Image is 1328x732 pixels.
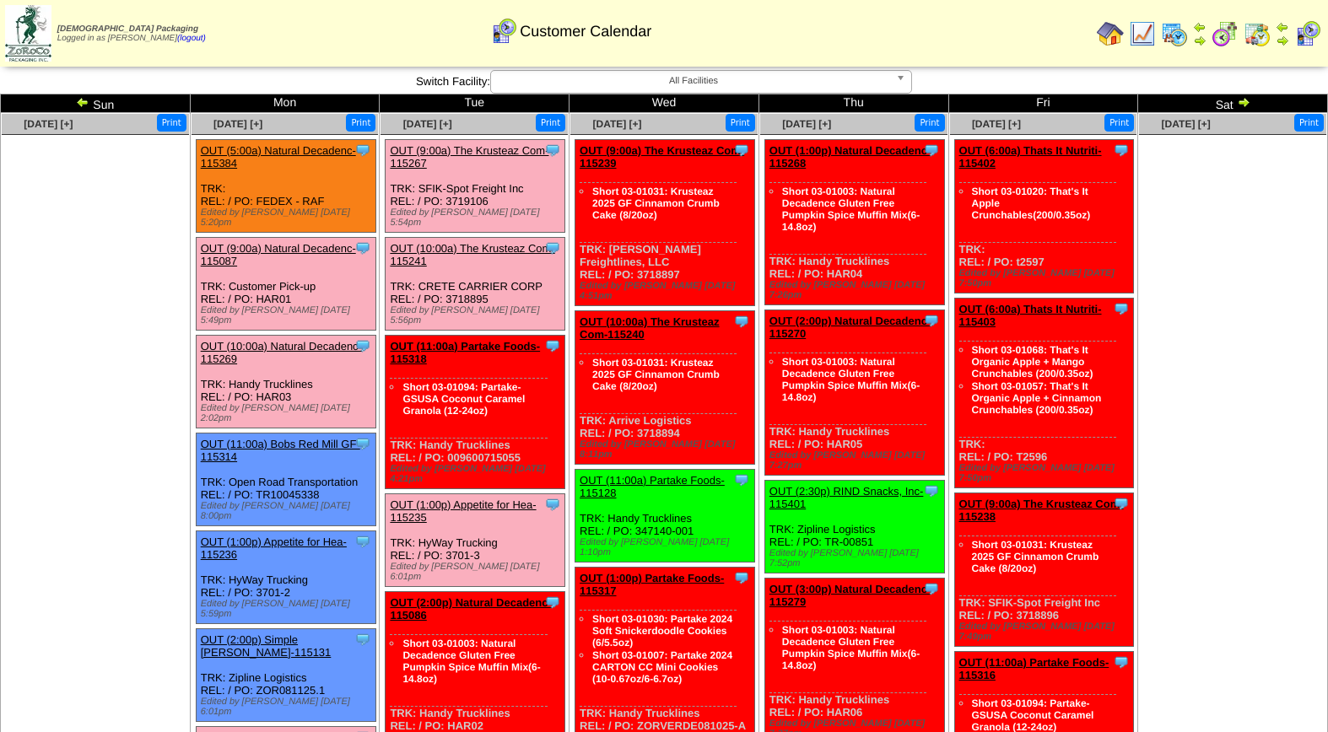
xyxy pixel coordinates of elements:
[959,144,1102,170] a: OUT (6:00a) Thats It Nutriti-115402
[498,71,889,91] span: All Facilities
[201,501,375,521] div: Edited by [PERSON_NAME] [DATE] 8:00pm
[575,311,755,465] div: TRK: Arrive Logistics REL: / PO: 3718894
[580,281,754,301] div: Edited by [PERSON_NAME] [DATE] 4:51pm
[390,498,536,524] a: OUT (1:00p) Appetite for Hea-115235
[1113,142,1130,159] img: Tooltip
[959,268,1134,288] div: Edited by [PERSON_NAME] [DATE] 7:50pm
[972,118,1021,130] span: [DATE] [+]
[580,537,754,557] div: Edited by [PERSON_NAME] [DATE] 1:10pm
[536,114,565,132] button: Print
[769,315,931,340] a: OUT (2:00p) Natural Decadenc-115270
[402,381,525,417] a: Short 03-01094: Partake-GSUSA Coconut Caramel Granola (12-24oz)
[580,439,754,460] div: Edited by [PERSON_NAME] [DATE] 8:11pm
[196,629,375,722] div: TRK: Zipline Logistics REL: / PO: ZOR081125.1
[57,24,198,34] span: [DEMOGRAPHIC_DATA] Packaging
[544,496,561,513] img: Tooltip
[157,114,186,132] button: Print
[972,186,1091,221] a: Short 03-01020: That's It Apple Crunchables(200/0.35oz)
[954,493,1134,647] div: TRK: SFIK-Spot Freight Inc REL: / PO: 3718896
[201,305,375,326] div: Edited by [PERSON_NAME] [DATE] 5:49pm
[354,435,371,452] img: Tooltip
[386,336,565,489] div: TRK: Handy Trucklines REL: / PO: 009600715055
[1113,495,1130,512] img: Tooltip
[201,242,356,267] a: OUT (9:00a) Natural Decadenc-115087
[733,313,750,330] img: Tooltip
[575,470,755,562] div: TRK: Handy Trucklines REL: / PO: 347140-001
[1244,20,1271,47] img: calendarinout.gif
[386,238,565,331] div: TRK: CRETE CARRIER CORP REL: / PO: 3718895
[354,142,371,159] img: Tooltip
[1294,114,1324,132] button: Print
[1212,20,1239,47] img: calendarblend.gif
[769,583,931,608] a: OUT (3:00p) Natural Decadenc-115279
[1113,300,1130,317] img: Tooltip
[490,18,517,45] img: calendarcustomer.gif
[923,312,940,329] img: Tooltip
[959,622,1134,642] div: Edited by [PERSON_NAME] [DATE] 7:49pm
[380,94,570,113] td: Tue
[201,599,375,619] div: Edited by [PERSON_NAME] [DATE] 5:59pm
[1193,34,1207,47] img: arrowright.gif
[346,114,375,132] button: Print
[592,186,720,221] a: Short 03-01031: Krusteaz 2025 GF Cinnamon Crumb Cake (8/20oz)
[403,118,452,130] span: [DATE] [+]
[24,118,73,130] span: [DATE] [+]
[544,337,561,354] img: Tooltip
[769,485,924,510] a: OUT (2:30p) RIND Snacks, Inc-115401
[782,118,831,130] a: [DATE] [+]
[580,572,724,597] a: OUT (1:00p) Partake Foods-115317
[76,95,89,109] img: arrowleft.gif
[190,94,380,113] td: Mon
[733,471,750,488] img: Tooltip
[354,337,371,354] img: Tooltip
[923,580,940,597] img: Tooltip
[959,463,1134,483] div: Edited by [PERSON_NAME] [DATE] 7:50pm
[177,34,206,43] a: (logout)
[390,340,540,365] a: OUT (11:00a) Partake Foods-115318
[1,94,191,113] td: Sun
[769,144,931,170] a: OUT (1:00p) Natural Decadenc-115268
[5,5,51,62] img: zoroco-logo-small.webp
[1162,118,1211,130] a: [DATE] [+]
[544,240,561,256] img: Tooltip
[733,142,750,159] img: Tooltip
[758,94,948,113] td: Thu
[201,144,356,170] a: OUT (5:00a) Natural Decadenc-115384
[570,94,759,113] td: Wed
[196,140,375,233] div: TRK: REL: / PO: FEDEX - RAF
[354,240,371,256] img: Tooltip
[959,498,1124,523] a: OUT (9:00a) The Krusteaz Com-115238
[580,315,719,341] a: OUT (10:00a) The Krusteaz Com-115240
[390,596,551,622] a: OUT (2:00p) Natural Decadenc-115086
[201,536,347,561] a: OUT (1:00p) Appetite for Hea-115236
[592,649,732,685] a: Short 03-01007: Partake 2024 CARTON CC Mini Cookies (10-0.67oz/6-6.7oz)
[390,242,554,267] a: OUT (10:00a) The Krusteaz Com-115241
[764,481,944,573] div: TRK: Zipline Logistics REL: / PO: TR-00851
[972,344,1093,379] a: Short 03-01068: That's It Organic Apple + Mango Crunchables (200/0.35oz)
[386,140,565,233] div: TRK: SFIK-Spot Freight Inc REL: / PO: 3719106
[959,656,1109,681] a: OUT (11:00a) Partake Foods-115316
[923,482,940,499] img: Tooltip
[915,114,944,132] button: Print
[972,539,1099,574] a: Short 03-01031: Krusteaz 2025 GF Cinnamon Crumb Cake (8/20oz)
[592,118,641,130] a: [DATE] [+]
[764,140,944,305] div: TRK: Handy Trucklines REL: / PO: HAR04
[390,562,564,582] div: Edited by [PERSON_NAME] [DATE] 6:01pm
[764,310,944,476] div: TRK: Handy Trucklines REL: / PO: HAR05
[213,118,262,130] a: [DATE] [+]
[580,474,725,499] a: OUT (11:00a) Partake Foods-115128
[390,207,564,228] div: Edited by [PERSON_NAME] [DATE] 5:54pm
[196,238,375,331] div: TRK: Customer Pick-up REL: / PO: HAR01
[959,303,1102,328] a: OUT (6:00a) Thats It Nutriti-115403
[782,186,920,233] a: Short 03-01003: Natural Decadence Gluten Free Pumpkin Spice Muffin Mix(6-14.8oz)
[580,144,744,170] a: OUT (9:00a) The Krusteaz Com-115239
[1237,95,1250,109] img: arrowright.gif
[782,356,920,403] a: Short 03-01003: Natural Decadence Gluten Free Pumpkin Spice Muffin Mix(6-14.8oz)
[733,569,750,586] img: Tooltip
[57,24,206,43] span: Logged in as [PERSON_NAME]
[782,624,920,671] a: Short 03-01003: Natural Decadence Gluten Free Pumpkin Spice Muffin Mix(6-14.8oz)
[544,142,561,159] img: Tooltip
